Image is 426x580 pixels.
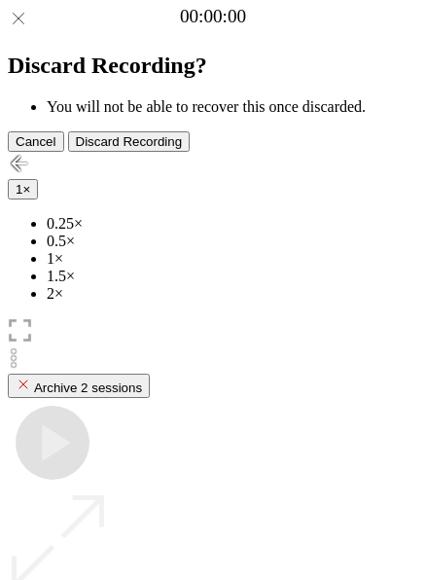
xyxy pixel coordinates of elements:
li: 0.25× [47,215,418,233]
li: 1.5× [47,268,418,285]
li: You will not be able to recover this once discarded. [47,98,418,116]
li: 2× [47,285,418,303]
span: 1 [16,182,22,197]
li: 1× [47,250,418,268]
button: Cancel [8,131,64,152]
li: 0.5× [47,233,418,250]
button: Discard Recording [68,131,191,152]
button: 1× [8,179,38,199]
h2: Discard Recording? [8,53,418,79]
button: Archive 2 sessions [8,374,150,398]
a: 00:00:00 [180,6,246,27]
div: Archive 2 sessions [16,377,142,395]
